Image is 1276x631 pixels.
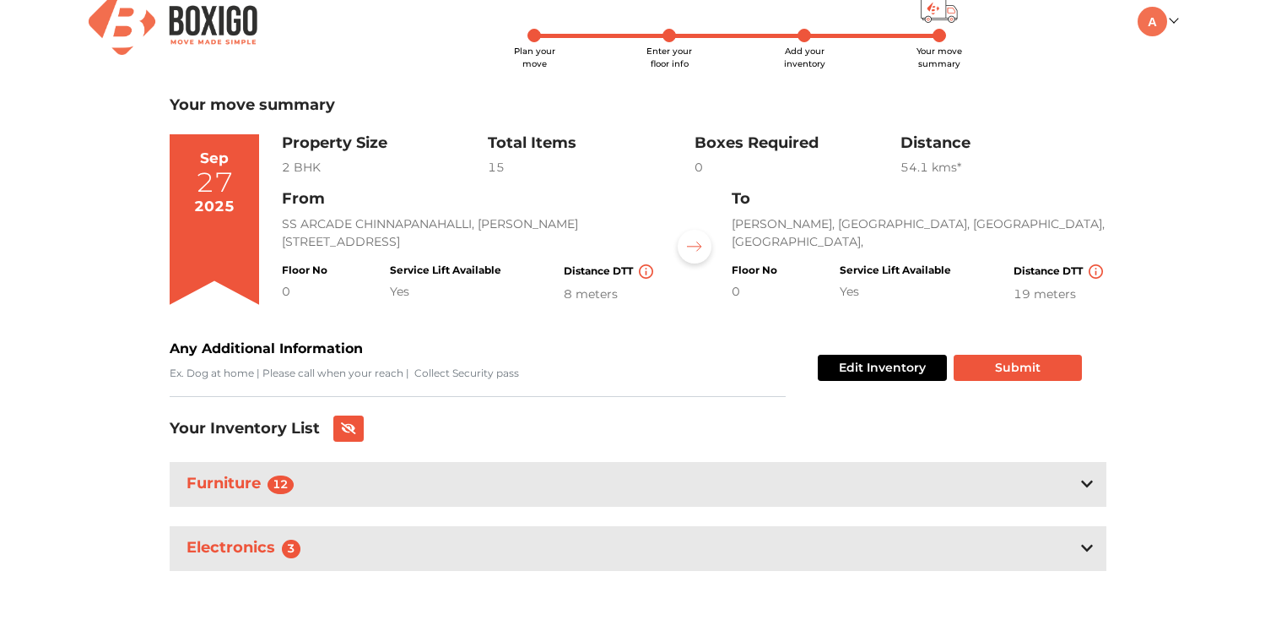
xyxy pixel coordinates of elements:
[282,264,327,276] h4: Floor No
[564,286,657,303] div: 8 meters
[916,46,962,69] span: Your move summary
[900,159,1106,177] div: 54.1 km s*
[954,355,1082,381] button: Submit
[282,540,300,558] span: 3
[488,159,694,177] div: 15
[282,215,657,251] p: SS ARCADE CHINNAPANAHALLI, [PERSON_NAME][STREET_ADDRESS]
[170,96,1106,115] h3: Your move summary
[194,196,235,218] div: 2025
[732,264,777,276] h4: Floor No
[282,283,327,301] div: 0
[390,283,501,301] div: Yes
[732,190,1106,209] h3: To
[268,476,294,494] span: 12
[695,134,900,153] h3: Boxes Required
[200,148,229,170] div: Sep
[170,420,320,438] h3: Your Inventory List
[282,159,488,177] div: 2 BHK
[514,46,555,69] span: Plan your move
[646,46,692,69] span: Enter your floor info
[390,264,501,276] h4: Service Lift Available
[170,340,363,356] b: Any Additional Information
[564,264,657,279] h4: Distance DTT
[1014,264,1106,279] h4: Distance DTT
[488,134,694,153] h3: Total Items
[695,159,900,177] div: 0
[784,46,825,69] span: Add your inventory
[840,264,951,276] h4: Service Lift Available
[282,134,488,153] h3: Property Size
[183,536,311,562] h3: Electronics
[196,169,233,196] div: 27
[1014,286,1106,303] div: 19 meters
[732,283,777,301] div: 0
[840,283,951,301] div: Yes
[900,134,1106,153] h3: Distance
[732,215,1106,251] p: [PERSON_NAME], [GEOGRAPHIC_DATA], [GEOGRAPHIC_DATA], [GEOGRAPHIC_DATA],
[282,190,657,209] h3: From
[818,355,947,381] button: Edit Inventory
[183,471,304,498] h3: Furniture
